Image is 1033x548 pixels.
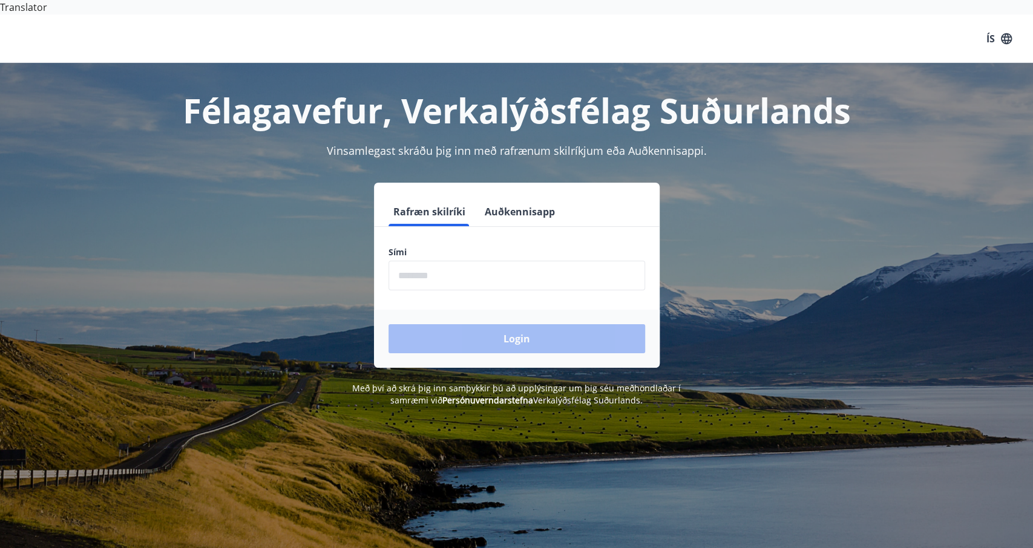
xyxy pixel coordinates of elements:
h1: Félagavefur, Verkalýðsfélag Suðurlands [96,87,938,133]
button: Auðkennisapp [480,197,560,226]
label: Sími [389,246,645,258]
button: ÍS [980,28,1018,50]
span: Vinsamlegast skráðu þig inn með rafrænum skilríkjum eða Auðkennisappi. [327,143,707,158]
a: Persónuverndarstefna [442,394,533,406]
span: Með því að skrá þig inn samþykkir þú að upplýsingar um þig séu meðhöndlaðar í samræmi við Verkalý... [352,382,681,406]
button: Rafræn skilríki [389,197,470,226]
